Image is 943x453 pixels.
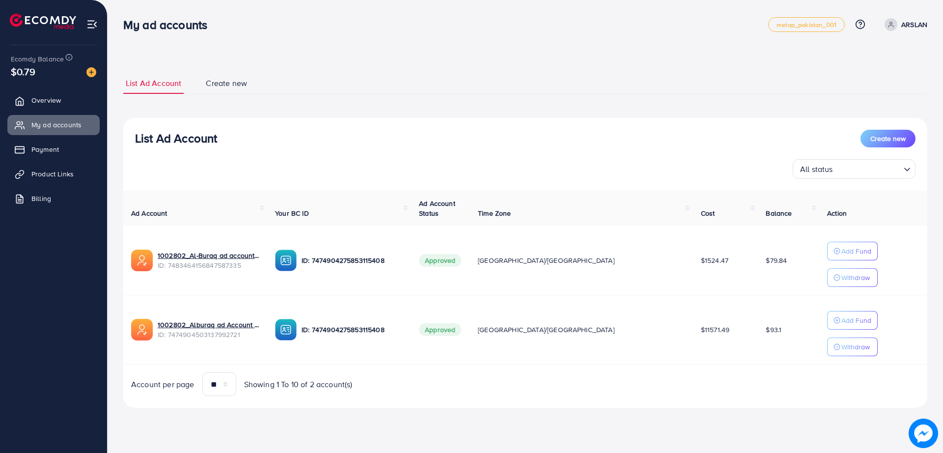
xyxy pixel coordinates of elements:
[86,19,98,30] img: menu
[275,319,297,340] img: ic-ba-acc.ded83a64.svg
[158,251,259,260] a: 1002802_Al-Buraq ad account 02_1742380041767
[244,379,353,390] span: Showing 1 To 10 of 2 account(s)
[31,169,74,179] span: Product Links
[836,160,900,176] input: Search for option
[31,95,61,105] span: Overview
[870,134,906,143] span: Create new
[131,250,153,271] img: ic-ads-acc.e4c84228.svg
[131,319,153,340] img: ic-ads-acc.e4c84228.svg
[860,130,915,147] button: Create new
[7,140,100,159] a: Payment
[7,115,100,135] a: My ad accounts
[827,268,878,287] button: Withdraw
[798,162,835,176] span: All status
[275,250,297,271] img: ic-ba-acc.ded83a64.svg
[766,255,787,265] span: $79.84
[419,198,455,218] span: Ad Account Status
[158,320,259,330] a: 1002802_Alburaq ad Account 1_1740386843243
[701,208,715,218] span: Cost
[768,17,845,32] a: metap_pakistan_001
[302,324,403,336] p: ID: 7474904275853115408
[11,54,64,64] span: Ecomdy Balance
[766,325,781,335] span: $93.1
[275,208,309,218] span: Your BC ID
[7,90,100,110] a: Overview
[131,208,167,218] span: Ad Account
[206,78,247,89] span: Create new
[7,164,100,184] a: Product Links
[31,144,59,154] span: Payment
[841,272,870,283] p: Withdraw
[135,131,217,145] h3: List Ad Account
[31,194,51,203] span: Billing
[827,311,878,330] button: Add Fund
[793,159,915,179] div: Search for option
[126,78,181,89] span: List Ad Account
[827,338,878,356] button: Withdraw
[158,260,259,270] span: ID: 7483464156847587335
[158,320,259,340] div: <span class='underline'>1002802_Alburaq ad Account 1_1740386843243</span></br>7474904503137992721
[31,120,82,130] span: My ad accounts
[901,19,927,30] p: ARSLAN
[123,18,215,32] h3: My ad accounts
[86,67,96,77] img: image
[478,325,614,335] span: [GEOGRAPHIC_DATA]/[GEOGRAPHIC_DATA]
[419,323,461,336] span: Approved
[841,341,870,353] p: Withdraw
[881,18,927,31] a: ARSLAN
[10,14,76,29] img: logo
[478,255,614,265] span: [GEOGRAPHIC_DATA]/[GEOGRAPHIC_DATA]
[701,325,729,335] span: $11571.49
[302,255,403,266] p: ID: 7474904275853115408
[158,251,259,271] div: <span class='underline'>1002802_Al-Buraq ad account 02_1742380041767</span></br>7483464156847587335
[478,208,511,218] span: Time Zone
[419,254,461,267] span: Approved
[841,314,871,326] p: Add Fund
[7,189,100,208] a: Billing
[158,330,259,340] span: ID: 7474904503137992721
[131,379,194,390] span: Account per page
[11,64,35,79] span: $0.79
[827,242,878,260] button: Add Fund
[909,419,938,448] img: image
[777,22,836,28] span: metap_pakistan_001
[827,208,847,218] span: Action
[701,255,728,265] span: $1524.47
[841,245,871,257] p: Add Fund
[766,208,792,218] span: Balance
